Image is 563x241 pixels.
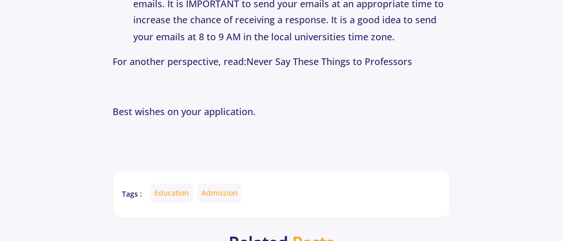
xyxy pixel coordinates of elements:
[113,104,450,120] p: Best wishes on your application.
[197,184,242,203] a: Admission
[246,56,412,68] a: Never Say These Things to Professors
[150,184,193,203] a: Education
[113,54,450,70] p: For another perspective, read:
[122,189,142,200] b: Tags :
